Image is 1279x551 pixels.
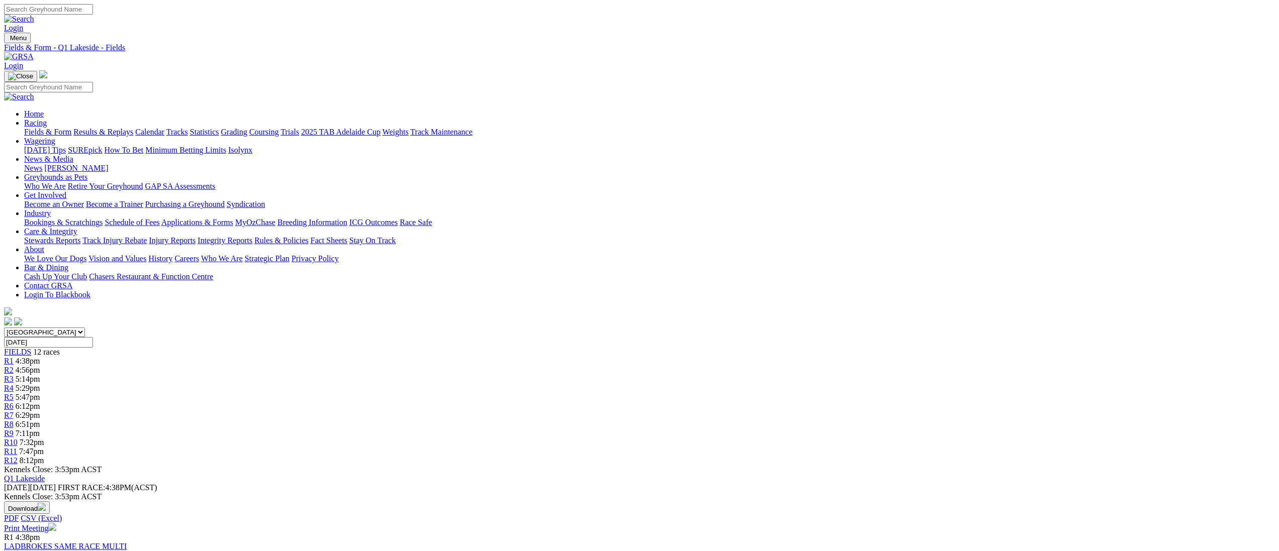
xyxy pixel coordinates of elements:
a: Q1 Lakeside [4,474,45,483]
span: 5:47pm [16,393,40,401]
a: [PERSON_NAME] [44,164,108,172]
button: Download [4,501,50,514]
img: printer.svg [48,523,56,531]
a: R5 [4,393,14,401]
img: logo-grsa-white.png [39,70,47,78]
a: Home [24,109,44,118]
div: About [24,254,1275,263]
a: Track Maintenance [411,128,472,136]
a: Who We Are [201,254,243,263]
img: twitter.svg [14,317,22,325]
img: Close [8,72,33,80]
div: News & Media [24,164,1275,173]
a: Greyhounds as Pets [24,173,87,181]
span: 7:47pm [19,447,44,456]
a: MyOzChase [235,218,275,227]
div: Racing [24,128,1275,137]
span: FIELDS [4,348,31,356]
a: R10 [4,438,18,447]
div: Kennels Close: 3:53pm ACST [4,492,1275,501]
a: About [24,245,44,254]
span: [DATE] [4,483,30,492]
div: Download [4,514,1275,523]
div: Wagering [24,146,1275,155]
img: Search [4,92,34,101]
a: Login To Blackbook [24,290,90,299]
span: 6:29pm [16,411,40,419]
a: Calendar [135,128,164,136]
a: Get Involved [24,191,66,199]
a: Applications & Forms [161,218,233,227]
a: R8 [4,420,14,428]
div: Fields & Form - Q1 Lakeside - Fields [4,43,1275,52]
a: Statistics [190,128,219,136]
a: R9 [4,429,14,437]
span: FIRST RACE: [58,483,105,492]
a: Who We Are [24,182,66,190]
a: Isolynx [228,146,252,154]
a: Careers [174,254,199,263]
a: Fact Sheets [311,236,347,245]
span: 6:51pm [16,420,40,428]
a: Strategic Plan [245,254,289,263]
input: Select date [4,337,93,348]
a: We Love Our Dogs [24,254,86,263]
a: Contact GRSA [24,281,72,290]
a: News [24,164,42,172]
a: How To Bet [105,146,144,154]
span: 6:12pm [16,402,40,410]
a: R6 [4,402,14,410]
img: download.svg [38,503,46,511]
span: [DATE] [4,483,56,492]
a: R7 [4,411,14,419]
a: PDF [4,514,19,522]
span: R1 [4,533,14,541]
a: Industry [24,209,51,217]
a: Become a Trainer [86,200,143,208]
a: Weights [382,128,409,136]
a: [DATE] Tips [24,146,66,154]
a: Wagering [24,137,55,145]
a: Results & Replays [73,128,133,136]
a: Privacy Policy [291,254,339,263]
a: Injury Reports [149,236,195,245]
div: Bar & Dining [24,272,1275,281]
a: R2 [4,366,14,374]
a: Minimum Betting Limits [145,146,226,154]
a: Fields & Form [24,128,71,136]
span: R3 [4,375,14,383]
a: Care & Integrity [24,227,77,236]
span: 5:14pm [16,375,40,383]
a: SUREpick [68,146,102,154]
a: Bar & Dining [24,263,68,272]
span: 12 races [33,348,60,356]
a: Purchasing a Greyhound [145,200,225,208]
a: Syndication [227,200,265,208]
a: Retire Your Greyhound [68,182,143,190]
div: Greyhounds as Pets [24,182,1275,191]
a: Racing [24,119,47,127]
a: Stewards Reports [24,236,80,245]
span: R11 [4,447,17,456]
button: Toggle navigation [4,33,31,43]
a: Bookings & Scratchings [24,218,103,227]
div: Industry [24,218,1275,227]
a: News & Media [24,155,73,163]
span: Menu [10,34,27,42]
span: 7:11pm [16,429,40,437]
a: CSV (Excel) [21,514,62,522]
a: Coursing [249,128,279,136]
a: R1 [4,357,14,365]
input: Search [4,4,93,15]
a: Breeding Information [277,218,347,227]
a: Race Safe [400,218,432,227]
span: Kennels Close: 3:53pm ACST [4,465,102,474]
input: Search [4,82,93,92]
button: Toggle navigation [4,71,37,82]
